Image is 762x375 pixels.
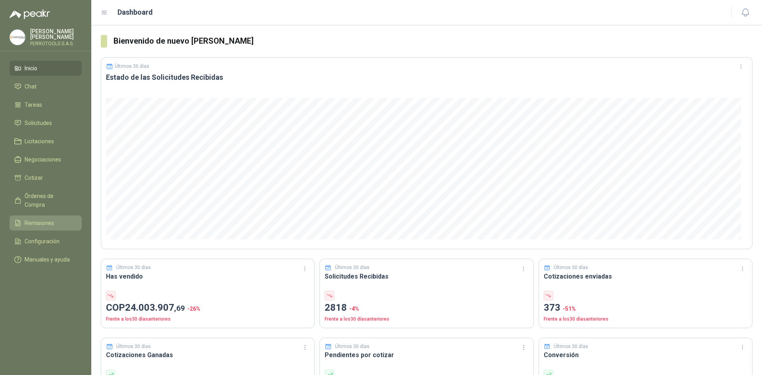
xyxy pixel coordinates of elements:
p: Últimos 30 días [115,63,149,69]
span: Órdenes de Compra [25,192,74,209]
a: Licitaciones [10,134,82,149]
span: Inicio [25,64,37,73]
p: Últimos 30 días [116,343,151,350]
span: Licitaciones [25,137,54,146]
span: Tareas [25,100,42,109]
p: Frente a los 30 días anteriores [544,315,747,323]
span: Chat [25,82,37,91]
p: Frente a los 30 días anteriores [106,315,310,323]
h3: Estado de las Solicitudes Recibidas [106,73,747,82]
p: 373 [544,300,747,315]
h3: Pendientes por cotizar [325,350,528,360]
h3: Conversión [544,350,747,360]
p: Últimos 30 días [554,264,588,271]
p: Últimos 30 días [335,264,369,271]
a: Inicio [10,61,82,76]
span: Solicitudes [25,119,52,127]
p: FERROTOOLS S.A.S. [30,41,82,46]
span: -4 % [349,306,359,312]
a: Chat [10,79,82,94]
p: 2818 [325,300,528,315]
p: Últimos 30 días [116,264,151,271]
h3: Cotizaciones Ganadas [106,350,310,360]
img: Logo peakr [10,10,50,19]
a: Remisiones [10,215,82,231]
span: ,69 [174,304,185,313]
span: -26 % [187,306,200,312]
a: Negociaciones [10,152,82,167]
p: [PERSON_NAME] [PERSON_NAME] [30,29,82,40]
a: Manuales y ayuda [10,252,82,267]
h3: Bienvenido de nuevo [PERSON_NAME] [114,35,752,47]
p: Últimos 30 días [335,343,369,350]
a: Solicitudes [10,115,82,131]
span: Remisiones [25,219,54,227]
a: Órdenes de Compra [10,188,82,212]
p: Frente a los 30 días anteriores [325,315,528,323]
a: Tareas [10,97,82,112]
a: Cotizar [10,170,82,185]
img: Company Logo [10,30,25,45]
h3: Solicitudes Recibidas [325,271,528,281]
h3: Cotizaciones enviadas [544,271,747,281]
p: Últimos 30 días [554,343,588,350]
span: Cotizar [25,173,43,182]
span: Manuales y ayuda [25,255,70,264]
p: COP [106,300,310,315]
a: Configuración [10,234,82,249]
span: Negociaciones [25,155,61,164]
h1: Dashboard [117,7,153,18]
span: Configuración [25,237,60,246]
span: -51 % [563,306,576,312]
h3: Has vendido [106,271,310,281]
span: 24.003.907 [125,302,185,313]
